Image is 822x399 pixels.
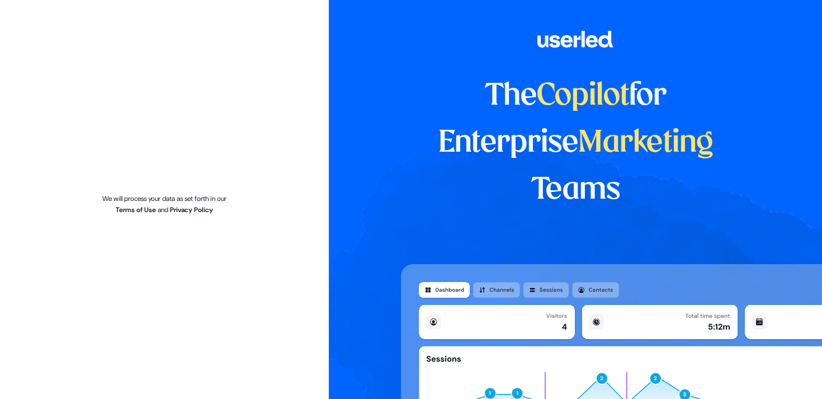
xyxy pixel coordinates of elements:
a: Terms of Use [116,205,156,214]
span: Copilot [537,82,629,111]
span: Marketing [578,129,714,158]
a: Privacy Policy [170,205,213,214]
p: We will process your data as set forth in our and [93,193,237,215]
h1: The for Enterprise Teams [401,73,750,214]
